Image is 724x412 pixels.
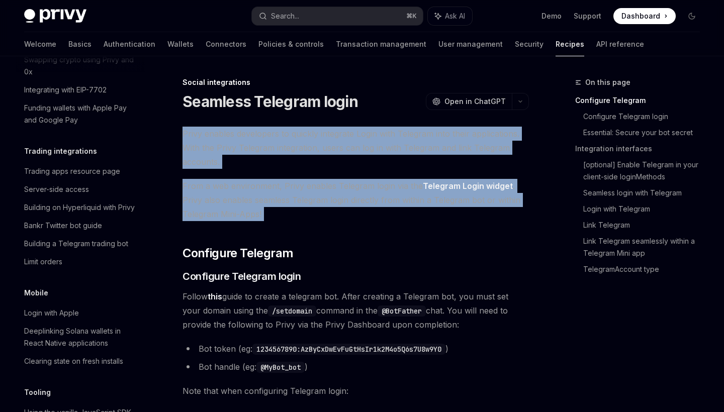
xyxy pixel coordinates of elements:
span: Privy enables developers to quickly integrate Login with Telegram into their applications. With t... [183,127,529,169]
span: On this page [585,76,630,88]
li: Bot handle (eg: ) [183,360,529,374]
span: Follow guide to create a telegram bot. After creating a Telegram bot, you must set your domain us... [183,289,529,332]
span: ⌘ K [406,12,417,20]
a: Bankr Twitter bot guide [16,217,145,235]
a: Deeplinking Solana wallets in React Native applications [16,322,145,352]
a: [optional] Enable Telegram in your client-side loginMethods [583,157,708,185]
a: Link Telegram [583,217,708,233]
code: @MyBot_bot [256,362,305,373]
a: Server-side access [16,180,145,198]
a: Recipes [556,32,584,56]
h5: Tooling [24,386,51,398]
div: Bankr Twitter bot guide [24,220,102,232]
a: Seamless login with Telegram [583,185,708,201]
a: TelegramAccount type [583,261,708,277]
a: Building a Telegram trading bot [16,235,145,253]
a: Login with Apple [16,304,145,322]
a: Integration interfaces [575,141,708,157]
div: Social integrations [183,77,529,87]
a: Funding wallets with Apple Pay and Google Pay [16,99,145,129]
a: Building on Hyperliquid with Privy [16,198,145,217]
a: Configure Telegram [575,92,708,109]
div: Limit orders [24,256,62,268]
span: Ask AI [445,11,465,21]
a: Limit orders [16,253,145,271]
a: Clearing state on fresh installs [16,352,145,370]
a: Demo [541,11,562,21]
a: Welcome [24,32,56,56]
a: Login with Telegram [583,201,708,217]
h1: Seamless Telegram login [183,92,358,111]
a: User management [438,32,503,56]
a: Connectors [206,32,246,56]
a: Integrating with EIP-7702 [16,81,145,99]
a: Configure Telegram login [583,109,708,125]
a: Transaction management [336,32,426,56]
a: Wallets [167,32,194,56]
span: Note that when configuring Telegram login: [183,384,529,398]
div: Login with Apple [24,307,79,319]
div: Integrating with EIP-7702 [24,84,107,96]
span: From a web environment, Privy enables Telegram login via the . Privy also enables seamless Telegr... [183,179,529,221]
div: Funding wallets with Apple Pay and Google Pay [24,102,139,126]
span: Dashboard [621,11,660,21]
a: Support [574,11,601,21]
a: Dashboard [613,8,676,24]
span: Configure Telegram [183,245,293,261]
h5: Mobile [24,287,48,299]
a: Link Telegram seamlessly within a Telegram Mini app [583,233,708,261]
h5: Trading integrations [24,145,97,157]
a: Telegram Login widget [423,181,513,191]
div: Search... [271,10,299,22]
button: Ask AI [428,7,472,25]
a: Policies & controls [258,32,324,56]
img: dark logo [24,9,86,23]
button: Open in ChatGPT [426,93,512,110]
code: @BotFather [378,305,426,317]
div: Building a Telegram trading bot [24,238,128,250]
div: Deeplinking Solana wallets in React Native applications [24,325,139,349]
code: /setdomain [268,305,316,317]
button: Search...⌘K [252,7,422,25]
a: Trading apps resource page [16,162,145,180]
div: Server-side access [24,183,89,195]
div: Building on Hyperliquid with Privy [24,201,135,214]
button: Toggle dark mode [684,8,700,24]
li: Bot token (eg: ) [183,342,529,356]
span: Configure Telegram login [183,269,301,283]
a: Security [515,32,544,56]
code: 1234567890:AzByCxDwEvFuGtHsIr1k2M4o5Q6s7U8w9Y0 [252,344,445,355]
span: Open in ChatGPT [444,96,506,107]
a: Basics [68,32,92,56]
a: API reference [596,32,644,56]
div: Clearing state on fresh installs [24,355,123,367]
a: Authentication [104,32,155,56]
a: Essential: Secure your bot secret [583,125,708,141]
div: Trading apps resource page [24,165,120,177]
a: this [208,291,222,302]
